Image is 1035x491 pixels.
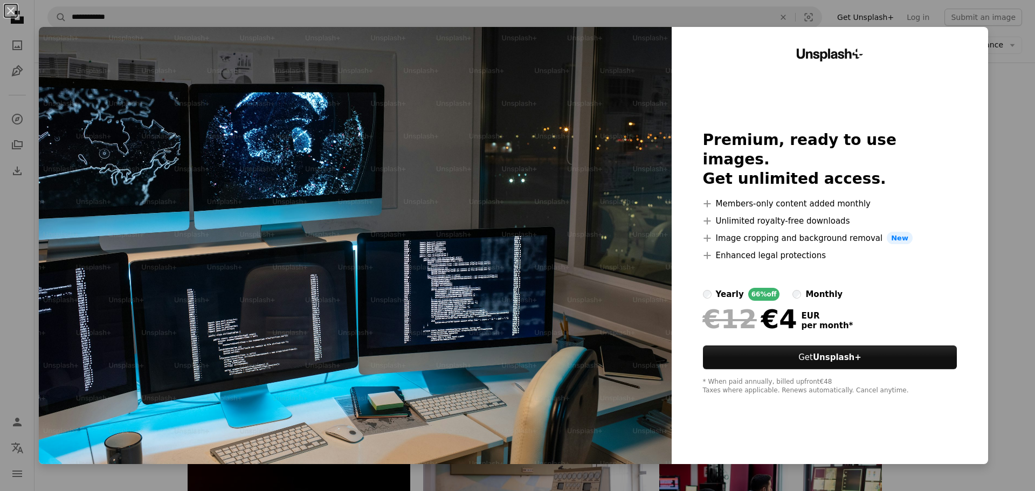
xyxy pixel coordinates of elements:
input: monthly [792,290,801,299]
div: monthly [805,288,843,301]
div: yearly [716,288,744,301]
li: Unlimited royalty-free downloads [703,215,957,227]
span: New [887,232,913,245]
li: Enhanced legal protections [703,249,957,262]
h2: Premium, ready to use images. Get unlimited access. [703,130,957,189]
div: 66% off [748,288,780,301]
input: yearly66%off [703,290,712,299]
button: GetUnsplash+ [703,345,957,369]
div: €4 [703,305,797,333]
li: Image cropping and background removal [703,232,957,245]
strong: Unsplash+ [813,352,861,362]
span: EUR [802,311,853,321]
span: €12 [703,305,757,333]
li: Members-only content added monthly [703,197,957,210]
span: per month * [802,321,853,330]
div: * When paid annually, billed upfront €48 Taxes where applicable. Renews automatically. Cancel any... [703,378,957,395]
